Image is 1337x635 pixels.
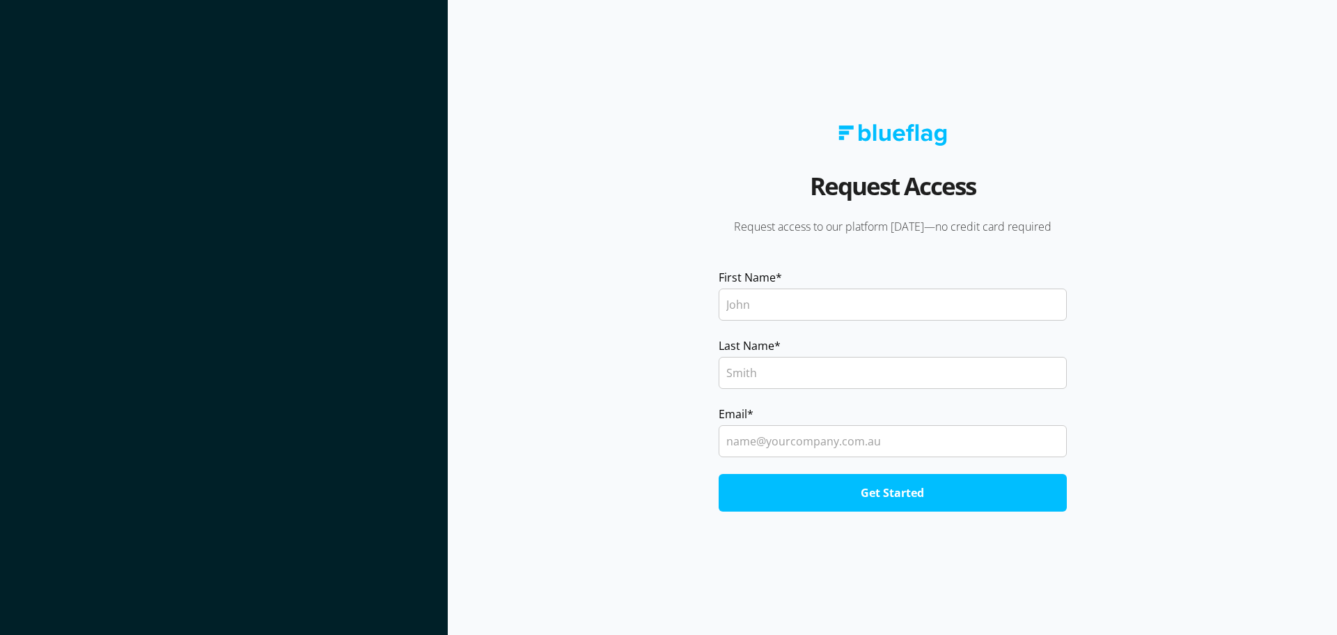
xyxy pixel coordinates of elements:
input: Smith [719,357,1067,389]
input: name@yourcompany.com.au [719,425,1067,457]
span: Last Name [719,337,774,354]
img: Blue Flag logo [838,124,947,146]
input: John [719,289,1067,321]
span: First Name [719,269,776,286]
input: Get Started [719,474,1067,512]
h2: Request Access [810,167,976,219]
p: Request access to our platform [DATE]—no credit card required [699,219,1086,234]
span: Email [719,406,747,422]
